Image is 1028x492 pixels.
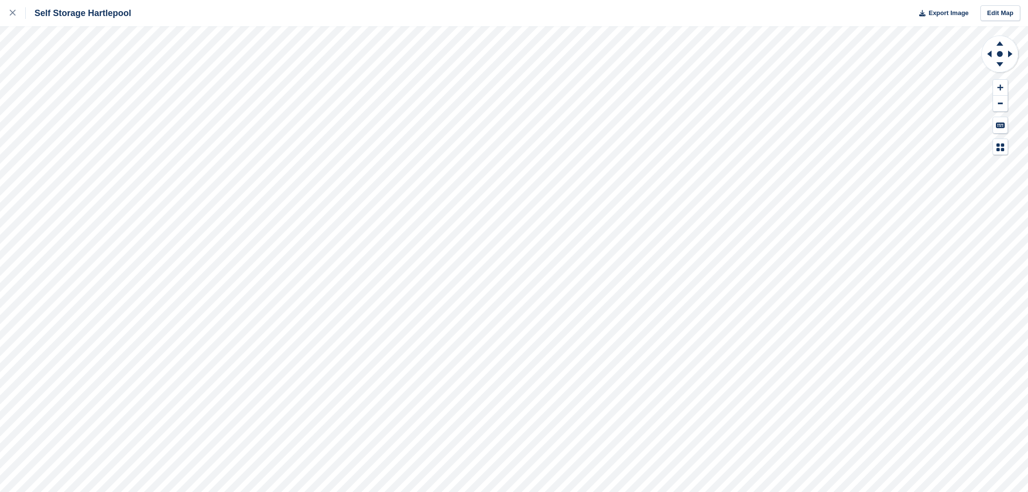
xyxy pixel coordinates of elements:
button: Map Legend [993,139,1008,155]
span: Export Image [928,8,968,18]
button: Export Image [913,5,969,21]
button: Zoom Out [993,96,1008,112]
a: Edit Map [980,5,1020,21]
button: Keyboard Shortcuts [993,117,1008,133]
div: Self Storage Hartlepool [26,7,131,19]
button: Zoom In [993,80,1008,96]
